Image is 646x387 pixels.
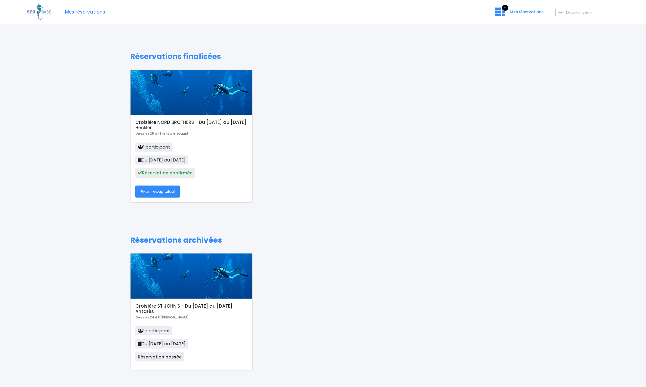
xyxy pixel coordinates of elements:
[135,352,184,361] span: Réservation passée
[510,9,543,15] span: Mes réservations
[135,339,188,348] span: Du [DATE] au [DATE]
[135,120,248,131] h5: Croisière NORD BROTHERS - Du [DATE] au [DATE] Heckler
[135,186,180,198] a: Mon récapitulatif
[135,168,195,177] span: Réservation confirmée
[130,236,516,245] h1: Réservations archivées
[566,10,592,15] span: Déconnexion
[135,131,188,136] b: Dossier 25 GP [PERSON_NAME]
[130,52,516,61] h1: Réservations finalisées
[135,315,189,320] b: Dossier 24 GP [PERSON_NAME]
[135,326,172,335] span: 1 participant
[490,11,547,17] a: 2 Mes réservations
[502,5,508,11] span: 2
[135,143,172,152] span: 1 participant
[135,303,248,314] h5: Croisière ST JOHN'S - Du [DATE] au [DATE] Antarès
[135,155,188,164] span: Du [DATE] au [DATE]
